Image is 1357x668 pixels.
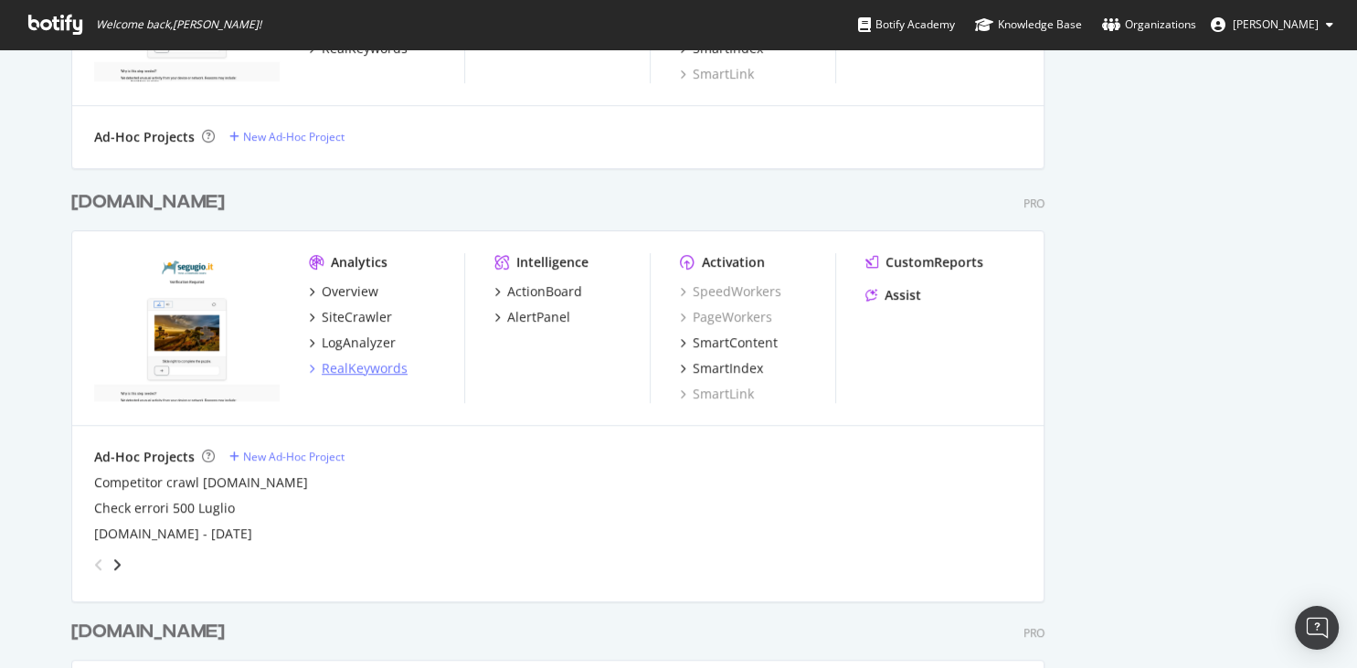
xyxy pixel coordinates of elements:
[71,619,225,645] div: [DOMAIN_NAME]
[71,189,232,216] a: [DOMAIN_NAME]
[1233,16,1319,32] span: Gianluca Mileo
[975,16,1082,34] div: Knowledge Base
[858,16,955,34] div: Botify Academy
[94,253,280,401] img: segugio.it
[1102,16,1196,34] div: Organizations
[322,308,392,326] div: SiteCrawler
[1023,625,1044,641] div: Pro
[111,556,123,574] div: angle-right
[71,619,232,645] a: [DOMAIN_NAME]
[1196,10,1348,39] button: [PERSON_NAME]
[309,359,408,377] a: RealKeywords
[94,128,195,146] div: Ad-Hoc Projects
[680,282,781,301] a: SpeedWorkers
[94,448,195,466] div: Ad-Hoc Projects
[243,449,345,464] div: New Ad-Hoc Project
[507,282,582,301] div: ActionBoard
[680,385,754,403] a: SmartLink
[322,359,408,377] div: RealKeywords
[309,308,392,326] a: SiteCrawler
[1295,606,1339,650] div: Open Intercom Messenger
[693,359,763,377] div: SmartIndex
[243,129,345,144] div: New Ad-Hoc Project
[71,189,225,216] div: [DOMAIN_NAME]
[1023,196,1044,211] div: Pro
[680,65,754,83] a: SmartLink
[229,129,345,144] a: New Ad-Hoc Project
[680,308,772,326] a: PageWorkers
[309,282,378,301] a: Overview
[516,253,588,271] div: Intelligence
[680,359,763,377] a: SmartIndex
[680,334,778,352] a: SmartContent
[331,253,387,271] div: Analytics
[865,286,921,304] a: Assist
[322,334,396,352] div: LogAnalyzer
[309,334,396,352] a: LogAnalyzer
[865,253,983,271] a: CustomReports
[229,449,345,464] a: New Ad-Hoc Project
[94,525,252,543] a: [DOMAIN_NAME] - [DATE]
[94,473,308,492] a: Competitor crawl [DOMAIN_NAME]
[885,253,983,271] div: CustomReports
[885,286,921,304] div: Assist
[702,253,765,271] div: Activation
[693,334,778,352] div: SmartContent
[96,17,261,32] span: Welcome back, [PERSON_NAME] !
[94,499,235,517] a: Check errori 500 Luglio
[507,308,570,326] div: AlertPanel
[87,550,111,579] div: angle-left
[322,282,378,301] div: Overview
[494,308,570,326] a: AlertPanel
[494,282,582,301] a: ActionBoard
